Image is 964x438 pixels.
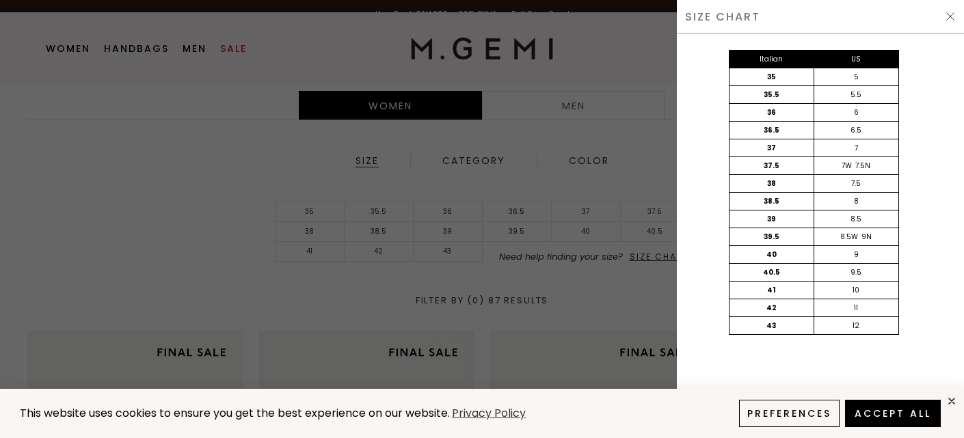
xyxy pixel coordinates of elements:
div: US [814,51,898,68]
div: 40 [729,246,814,263]
div: 42 [729,299,814,316]
div: 8 [814,193,898,210]
div: close [946,396,957,407]
div: 9 [814,246,898,263]
div: 37 [729,139,814,156]
div: 9.5 [814,264,898,281]
div: 35.5 [729,86,814,103]
div: 41 [729,282,814,299]
div: 40.5 [729,264,814,281]
button: Preferences [739,400,840,427]
div: 9N [861,232,872,243]
div: 8.5 [814,210,898,228]
div: 38.5 [729,193,814,210]
div: 12 [814,317,898,334]
div: 36.5 [729,122,814,139]
button: Accept All [845,400,941,427]
a: Privacy Policy (opens in a new tab) [450,405,528,422]
div: 5.5 [814,86,898,103]
div: 39.5 [729,228,814,245]
div: 8.5W [840,232,858,243]
div: 7W [842,161,852,172]
img: Hide Drawer [945,11,956,22]
div: 7 [814,139,898,156]
div: 39 [729,210,814,228]
div: 35 [729,68,814,85]
span: This website uses cookies to ensure you get the best experience on our website. [20,405,450,421]
div: 38 [729,175,814,192]
div: 7.5N [855,161,870,172]
div: 6.5 [814,122,898,139]
div: 6 [814,104,898,121]
div: 5 [814,68,898,85]
div: 10 [814,282,898,299]
div: 11 [814,299,898,316]
div: 36 [729,104,814,121]
div: 7.5 [814,175,898,192]
div: Italian [729,51,814,68]
div: 43 [729,317,814,334]
div: 37.5 [729,157,814,174]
